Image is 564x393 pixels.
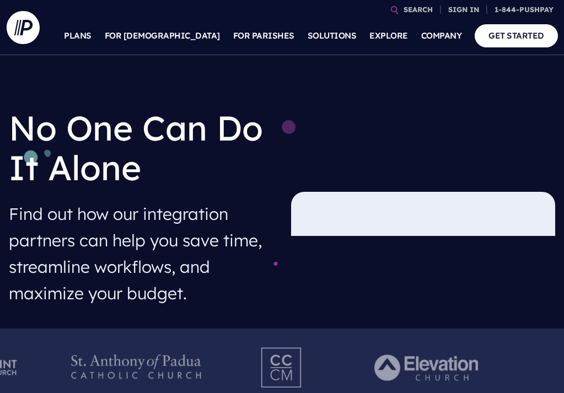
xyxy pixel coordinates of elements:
[308,17,357,55] a: SOLUTIONS
[475,24,558,47] a: GET STARTED
[421,17,462,55] a: COMPANY
[9,196,273,311] h4: Find out how our integration partners can help you save time, streamline workflows, and maximize ...
[105,17,220,55] a: FOR [DEMOGRAPHIC_DATA]
[233,17,294,55] a: FOR PARISHES
[369,17,408,55] a: EXPLORE
[64,17,92,55] a: PLANS
[9,99,273,196] h1: No One Can Do It Alone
